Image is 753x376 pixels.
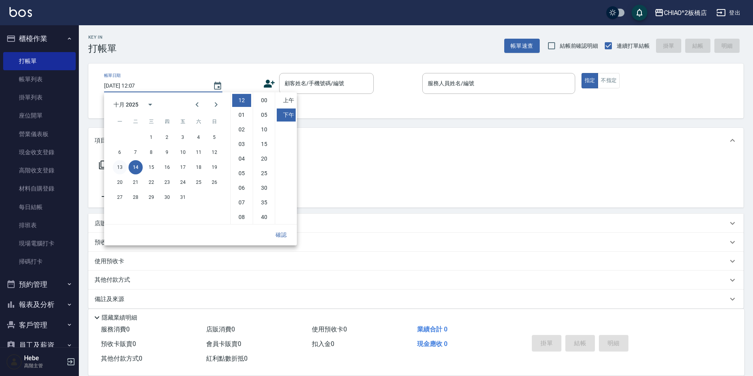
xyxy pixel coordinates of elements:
button: 10 [176,145,190,159]
div: 預收卡販賣 [88,233,744,252]
p: 預收卡販賣 [95,238,124,247]
button: 5 [207,130,222,144]
h3: 打帳單 [88,43,117,54]
button: 29 [144,190,158,204]
span: 預收卡販賣 0 [101,340,136,348]
a: 每日結帳 [3,198,76,216]
button: save [632,5,647,21]
div: 使用預收卡 [88,252,744,271]
span: 紅利點數折抵 0 [206,355,248,362]
li: 40 minutes [255,211,274,224]
button: 12 [207,145,222,159]
div: 其他付款方式 [88,271,744,290]
li: 12 hours [232,94,251,107]
ul: Select hours [231,92,253,224]
button: 22 [144,175,158,189]
p: 隱藏業績明細 [102,314,137,322]
button: CHIAO^2板橋店 [651,5,710,21]
a: 現場電腦打卡 [3,234,76,253]
button: 報表及分析 [3,294,76,315]
li: 7 hours [232,196,251,209]
span: 扣入金 0 [312,340,334,348]
ul: Select minutes [253,92,275,224]
li: 25 minutes [255,167,274,180]
img: Person [6,354,22,370]
span: 使用預收卡 0 [312,325,347,333]
li: 15 minutes [255,138,274,151]
div: 店販銷售 [88,214,744,233]
li: 上午 [277,94,296,107]
button: 2 [160,130,174,144]
button: Previous month [188,95,207,114]
div: 項目消費 [88,128,744,153]
a: 掛單列表 [3,88,76,107]
a: 座位開單 [3,107,76,125]
a: 打帳單 [3,52,76,70]
button: 28 [129,190,143,204]
span: 星期三 [144,114,158,129]
li: 30 minutes [255,181,274,195]
li: 3 hours [232,138,251,151]
p: 使用預收卡 [95,257,124,266]
span: 星期二 [129,114,143,129]
h5: Hebe [24,354,64,362]
span: 星期五 [176,114,190,129]
button: 18 [192,160,206,174]
span: 星期四 [160,114,174,129]
button: 30 [160,190,174,204]
span: 現金應收 0 [417,340,447,348]
a: 材料自購登錄 [3,180,76,198]
button: calendar view is open, switch to year view [141,95,160,114]
span: 會員卡販賣 0 [206,340,241,348]
span: 服務消費 0 [101,325,130,333]
li: 下午 [277,108,296,122]
li: 20 minutes [255,152,274,165]
button: 客戶管理 [3,315,76,335]
button: 7 [129,145,143,159]
button: 31 [176,190,190,204]
button: 23 [160,175,174,189]
p: 其他付款方式 [95,276,134,284]
h2: Key In [88,35,117,40]
img: Logo [9,7,32,17]
a: 高階收支登錄 [3,161,76,180]
button: 19 [207,160,222,174]
ul: Select meridiem [275,92,297,224]
button: 9 [160,145,174,159]
li: 2 hours [232,123,251,136]
button: 員工及薪資 [3,335,76,355]
span: 結帳前確認明細 [560,42,598,50]
div: 備註及來源 [88,290,744,309]
label: 帳單日期 [104,73,121,79]
button: 26 [207,175,222,189]
button: 14 [129,160,143,174]
li: 8 hours [232,211,251,224]
li: 0 minutes [255,94,274,107]
button: 帳單速查 [504,39,540,53]
button: 指定 [582,73,598,88]
a: 掃碼打卡 [3,253,76,271]
a: 帳單列表 [3,70,76,88]
li: 35 minutes [255,196,274,209]
button: 27 [113,190,127,204]
button: 確認 [268,228,294,242]
button: 8 [144,145,158,159]
button: 24 [176,175,190,189]
span: 星期六 [192,114,206,129]
button: Next month [207,95,226,114]
button: 11 [192,145,206,159]
button: 1 [144,130,158,144]
li: 1 hours [232,108,251,122]
button: 15 [144,160,158,174]
span: 店販消費 0 [206,325,235,333]
button: 13 [113,160,127,174]
button: 櫃檯作業 [3,28,76,49]
span: 星期一 [113,114,127,129]
button: 6 [113,145,127,159]
li: 5 hours [232,167,251,180]
p: 店販銷售 [95,219,118,228]
button: 25 [192,175,206,189]
li: 4 hours [232,152,251,165]
button: 4 [192,130,206,144]
li: 5 minutes [255,108,274,122]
